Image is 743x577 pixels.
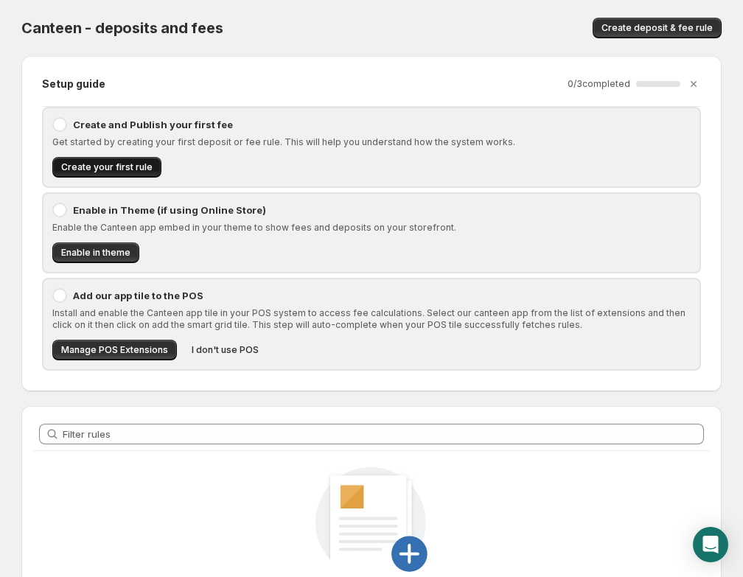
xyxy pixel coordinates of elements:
div: Open Intercom Messenger [693,527,728,562]
span: I don't use POS [192,344,259,356]
button: Enable in theme [52,242,139,263]
p: 0 / 3 completed [568,78,630,90]
span: Manage POS Extensions [61,344,168,356]
span: Create your first rule [61,161,153,173]
p: Enable in Theme (if using Online Store) [73,203,691,217]
button: Create deposit & fee rule [593,18,722,38]
button: Dismiss setup guide [683,74,704,94]
button: Create your first rule [52,157,161,178]
p: Install and enable the Canteen app tile in your POS system to access fee calculations. Select our... [52,307,691,331]
span: Canteen - deposits and fees [21,19,223,37]
p: Create and Publish your first fee [73,117,691,132]
button: Manage POS Extensions [52,340,177,360]
p: Enable the Canteen app embed in your theme to show fees and deposits on your storefront. [52,222,691,234]
span: Create deposit & fee rule [601,22,713,34]
h2: Setup guide [42,77,105,91]
button: I don't use POS [183,340,268,360]
p: Get started by creating your first deposit or fee rule. This will help you understand how the sys... [52,136,691,148]
span: Enable in theme [61,247,130,259]
input: Filter rules [63,424,704,444]
p: Add our app tile to the POS [73,288,691,303]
